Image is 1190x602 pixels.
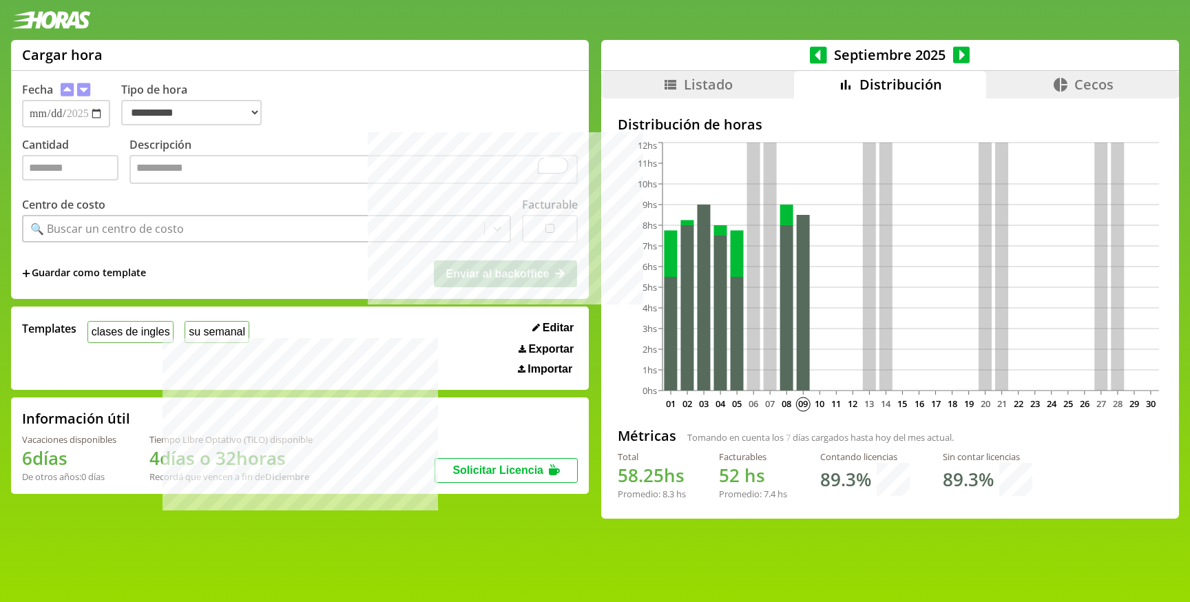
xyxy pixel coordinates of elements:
[30,221,184,236] div: 🔍 Buscar un centro de costo
[1063,397,1073,410] text: 25
[22,137,129,187] label: Cantidad
[149,446,313,470] h1: 4 días o 32 horas
[618,463,686,488] h1: hs
[129,155,578,184] textarea: To enrich screen reader interactions, please activate Accessibility in Grammarly extension settings
[618,450,686,463] div: Total
[897,397,907,410] text: 15
[22,197,105,212] label: Centro de costo
[643,364,657,376] tspan: 1hs
[129,137,578,187] label: Descripción
[996,397,1006,410] text: 21
[786,431,791,444] span: 7
[452,464,543,476] span: Solicitar Licencia
[22,433,116,446] div: Vacaciones disponibles
[684,75,733,94] span: Listado
[1030,397,1040,410] text: 23
[765,397,775,410] text: 07
[618,115,1162,134] h2: Distribución de horas
[22,155,118,180] input: Cantidad
[827,45,953,64] span: Septiembre 2025
[643,219,657,231] tspan: 8hs
[732,397,742,410] text: 05
[643,322,657,335] tspan: 3hs
[618,488,686,500] div: Promedio: hs
[22,45,103,64] h1: Cargar hora
[943,450,1032,463] div: Sin contar licencias
[719,450,787,463] div: Facturables
[528,343,574,355] span: Exportar
[831,397,841,410] text: 11
[543,322,574,334] span: Editar
[963,397,973,410] text: 19
[522,197,578,212] label: Facturable
[943,467,994,492] h1: 89.3 %
[11,11,91,29] img: logotipo
[22,82,53,97] label: Fecha
[643,384,657,397] tspan: 0hs
[121,82,273,127] label: Tipo de hora
[643,281,657,293] tspan: 5hs
[719,488,787,500] div: Promedio: hs
[22,409,130,428] h2: Información útil
[1074,75,1114,94] span: Cecos
[930,397,940,410] text: 17
[716,397,726,410] text: 04
[643,240,657,252] tspan: 7hs
[185,321,249,342] button: su semanal
[719,463,740,488] span: 52
[820,467,871,492] h1: 89.3 %
[864,397,874,410] text: 13
[121,100,262,125] select: Tipo de hora
[638,157,657,169] tspan: 11hs
[643,302,657,314] tspan: 4hs
[687,431,954,444] span: Tomando en cuenta los días cargados hasta hoy del mes actual.
[881,397,891,410] text: 14
[798,397,808,410] text: 09
[848,397,857,410] text: 12
[820,450,910,463] div: Contando licencias
[618,463,664,488] span: 58.25
[1146,397,1156,410] text: 30
[1080,397,1089,410] text: 26
[149,433,313,446] div: Tiempo Libre Optativo (TiLO) disponible
[149,470,313,483] div: Recordá que vencen a fin de
[1047,397,1057,410] text: 24
[22,470,116,483] div: De otros años: 0 días
[22,266,30,281] span: +
[980,397,990,410] text: 20
[947,397,957,410] text: 18
[22,446,116,470] h1: 6 días
[749,397,758,410] text: 06
[514,342,578,356] button: Exportar
[643,260,657,273] tspan: 6hs
[1129,397,1139,410] text: 29
[22,321,76,336] span: Templates
[682,397,692,410] text: 02
[435,458,578,483] button: Solicitar Licencia
[1096,397,1106,410] text: 27
[643,198,657,211] tspan: 9hs
[618,426,676,445] h2: Métricas
[265,470,309,483] b: Diciembre
[643,343,657,355] tspan: 2hs
[666,397,676,410] text: 01
[528,321,578,335] button: Editar
[22,266,146,281] span: +Guardar como template
[815,397,824,410] text: 10
[859,75,942,94] span: Distribución
[528,363,572,375] span: Importar
[764,488,775,500] span: 7.4
[782,397,791,410] text: 08
[699,397,709,410] text: 03
[638,178,657,190] tspan: 10hs
[719,463,787,488] h1: hs
[662,488,674,500] span: 8.3
[87,321,174,342] button: clases de ingles
[1014,397,1023,410] text: 22
[1113,397,1123,410] text: 28
[914,397,923,410] text: 16
[638,139,657,152] tspan: 12hs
